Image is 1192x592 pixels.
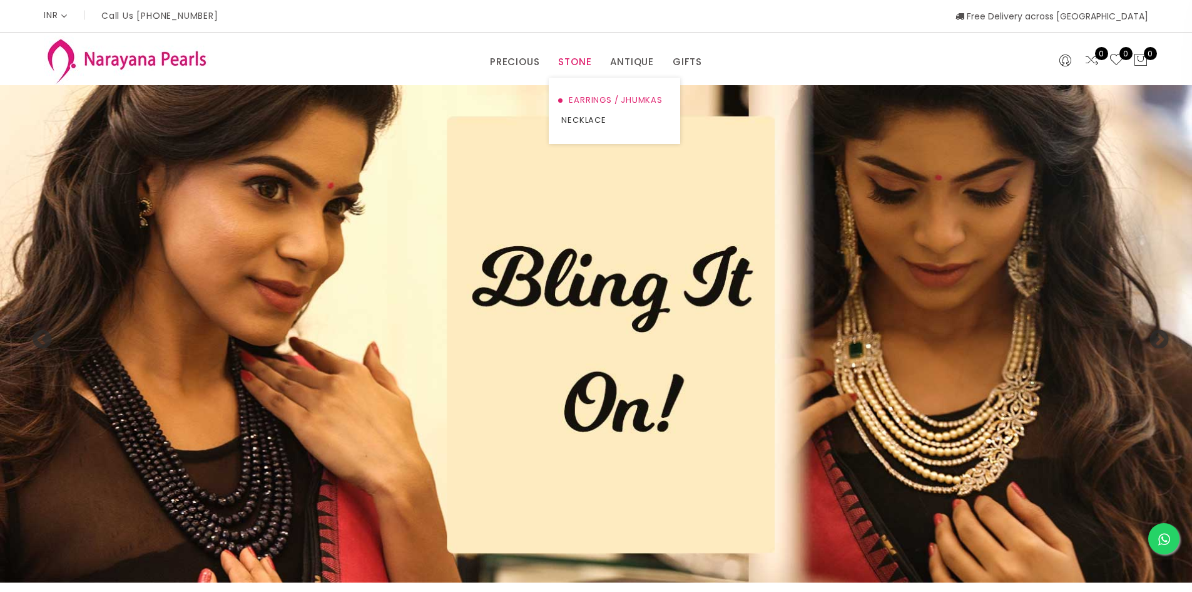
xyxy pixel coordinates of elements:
button: 0 [1133,53,1148,69]
a: 0 [1084,53,1099,69]
span: 0 [1144,47,1157,60]
a: PRECIOUS [490,53,539,71]
a: EARRINGS / JHUMKAS [561,90,668,110]
button: Previous [31,330,44,342]
span: 0 [1095,47,1108,60]
a: GIFTS [673,53,702,71]
a: NECKLACE [561,110,668,130]
span: Free Delivery across [GEOGRAPHIC_DATA] [955,10,1148,23]
a: STONE [558,53,591,71]
a: 0 [1109,53,1124,69]
p: Call Us [PHONE_NUMBER] [101,11,218,20]
a: ANTIQUE [610,53,654,71]
button: Next [1148,330,1161,342]
span: 0 [1119,47,1133,60]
